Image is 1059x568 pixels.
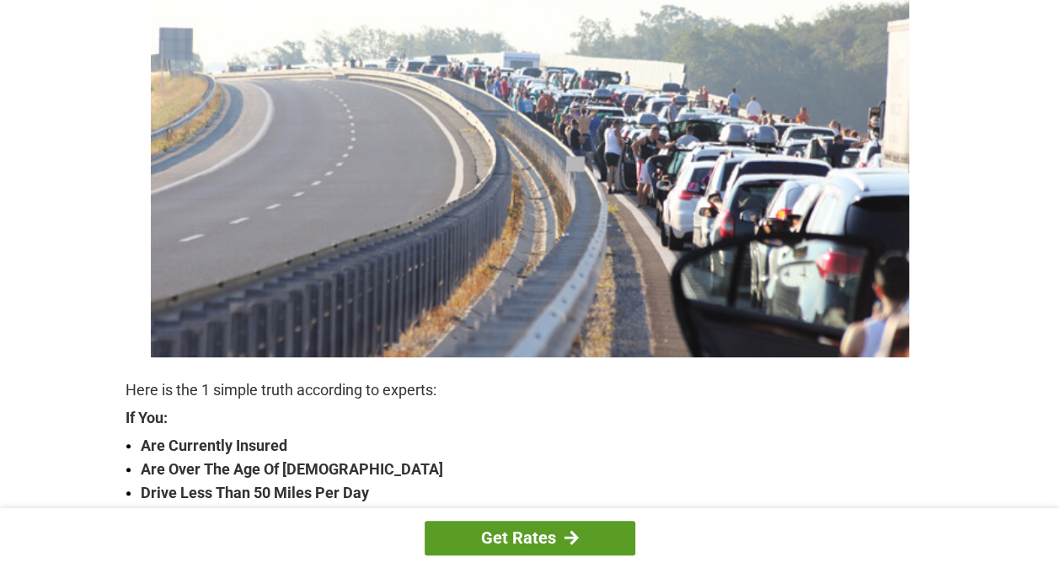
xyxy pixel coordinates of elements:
[425,521,635,555] a: Get Rates
[141,458,934,481] strong: Are Over The Age Of [DEMOGRAPHIC_DATA]
[126,410,934,426] strong: If You:
[141,434,934,458] strong: Are Currently Insured
[126,378,934,402] p: Here is the 1 simple truth according to experts:
[141,481,934,505] strong: Drive Less Than 50 Miles Per Day
[141,505,934,528] strong: Live In A Qualified Zip Code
